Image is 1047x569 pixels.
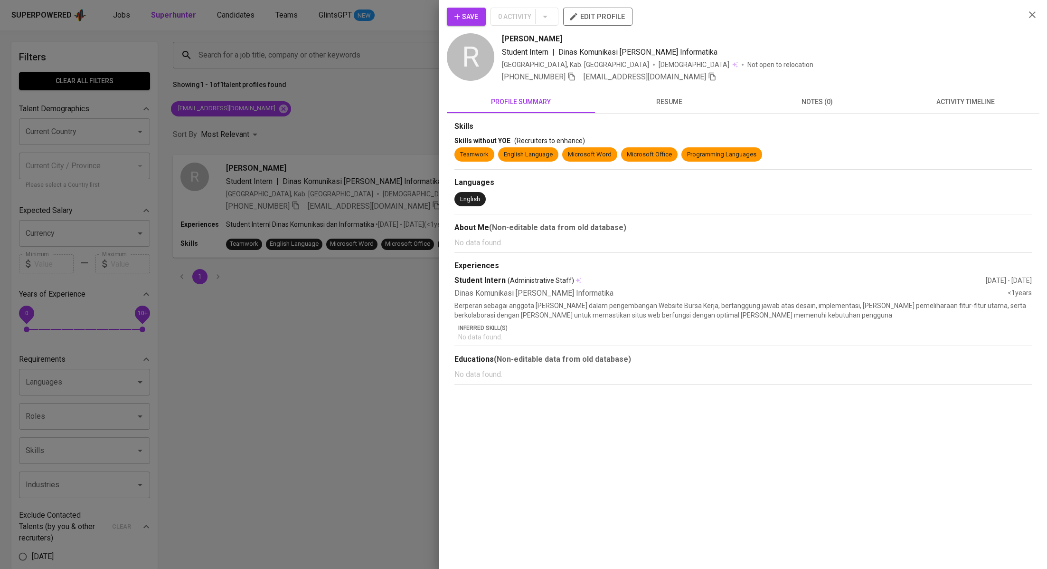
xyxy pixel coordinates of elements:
[454,275,986,286] div: Student Intern
[627,150,672,159] div: Microsoft Office
[504,150,553,159] div: English Language
[687,150,756,159] div: Programming Languages
[897,96,1034,108] span: activity timeline
[508,276,574,285] span: (Administrative Staff)
[1008,288,1032,299] div: <1 years
[454,121,1032,132] div: Skills
[458,324,1032,332] p: Inferred Skill(s)
[601,96,737,108] span: resume
[453,96,589,108] span: profile summary
[747,60,813,69] p: Not open to relocation
[514,137,585,145] span: (Recruiters to enhance)
[454,11,478,23] span: Save
[460,195,480,204] div: English
[454,222,1032,233] div: About Me
[502,33,562,45] span: [PERSON_NAME]
[502,60,649,69] div: [GEOGRAPHIC_DATA], Kab. [GEOGRAPHIC_DATA]
[563,12,632,20] a: edit profile
[454,237,1032,249] p: No data found.
[584,72,706,81] span: [EMAIL_ADDRESS][DOMAIN_NAME]
[454,260,1032,271] div: Experiences
[447,33,494,81] div: R
[454,354,1032,365] div: Educations
[749,96,886,108] span: notes (0)
[986,276,1032,285] div: [DATE] - [DATE]
[454,137,510,145] span: Skills without YOE
[454,177,1032,188] div: Languages
[552,47,555,58] span: |
[659,60,731,69] span: [DEMOGRAPHIC_DATA]
[494,355,631,364] b: (Non-editable data from old database)
[502,48,548,57] span: Student Intern
[458,332,1032,342] p: No data found.
[460,150,489,159] div: Teamwork
[447,8,486,26] button: Save
[454,288,1008,299] div: Dinas Komunikasi [PERSON_NAME] Informatika
[563,8,632,26] button: edit profile
[489,223,626,232] b: (Non-editable data from old database)
[568,150,612,159] div: Microsoft Word
[558,48,717,57] span: Dinas Komunikasi [PERSON_NAME] Informatika
[454,369,1032,380] p: No data found.
[502,72,566,81] span: [PHONE_NUMBER]
[571,10,625,23] span: edit profile
[454,301,1032,320] p: Berperan sebagai anggota [PERSON_NAME] dalam pengembangan Website Bursa Kerja, bertanggung jawab ...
